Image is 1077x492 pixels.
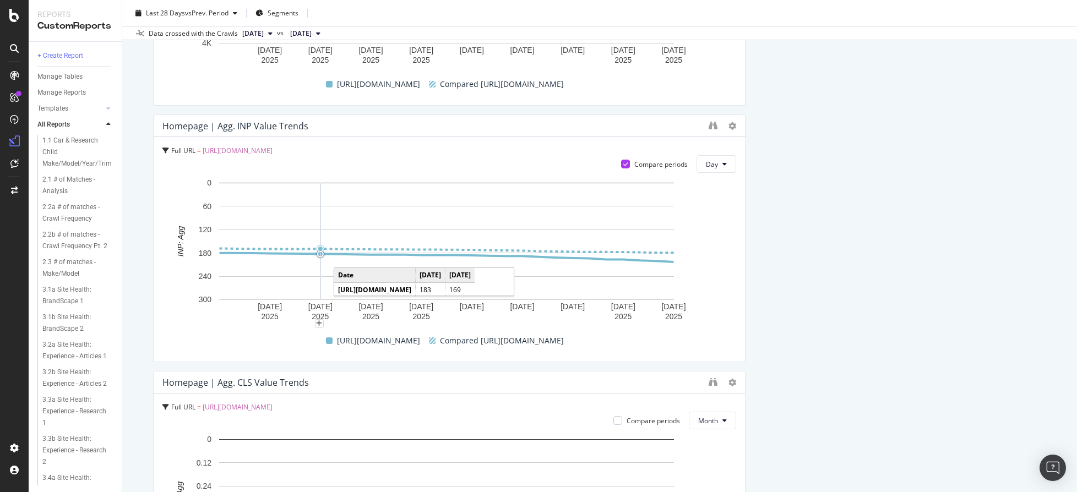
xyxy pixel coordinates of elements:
text: 2025 [614,56,632,65]
text: 2025 [362,56,379,65]
div: 2.3 # of matches - Make/Model [42,256,106,280]
div: 3.1a Site Health: BrandScape 1 [42,284,106,307]
button: [DATE] [238,27,277,40]
text: [DATE] [308,303,333,311]
text: [DATE] [409,303,433,311]
text: 0 [207,435,211,444]
div: 3.3b Site Health: Experience - Research 2 [42,433,108,468]
div: Manage Reports [37,87,86,99]
a: 1.1 Car & Research Child Make/Model/Year/Trim [42,135,114,170]
text: [DATE] [460,303,484,311]
text: [DATE] [258,46,282,55]
text: 2025 [665,313,682,321]
text: 180 [199,249,212,258]
div: + Create Report [37,50,83,62]
a: 3.1b Site Health: BrandScape 2 [42,311,114,335]
text: INP: Agg [176,226,185,257]
text: 2025 [614,313,632,321]
text: [DATE] [409,46,433,55]
text: 0 [207,179,211,188]
div: Compare periods [634,160,688,169]
text: 2025 [362,313,379,321]
text: 2025 [413,313,430,321]
span: [URL][DOMAIN_NAME] [337,78,420,91]
span: Full URL [171,402,195,412]
text: 2025 [665,56,682,65]
text: 0.12 [197,458,211,467]
text: 300 [199,296,212,304]
span: [URL][DOMAIN_NAME] [337,334,420,347]
div: plus [315,319,324,328]
div: 3.1b Site Health: BrandScape 2 [42,311,106,335]
a: Manage Tables [37,71,114,83]
button: Segments [251,4,303,22]
a: 3.3a Site Health: Experience - Research 1 [42,394,114,429]
text: [DATE] [510,303,534,311]
div: All Reports [37,119,70,130]
a: 3.3b Site Health: Experience - Research 2 [42,433,114,468]
text: 2025 [262,313,279,321]
span: Full URL [171,146,195,155]
text: [DATE] [661,46,686,55]
span: vs Prev. Period [185,8,229,18]
div: Homepage | Agg. CLS Value Trends [162,377,309,388]
div: 2.2b # of matches - Crawl Frequency Pt. 2 [42,229,108,252]
div: binoculars [709,121,717,130]
text: 0.24 [197,482,211,491]
span: vs [277,28,286,38]
svg: A chart. [162,177,731,324]
a: + Create Report [37,50,114,62]
span: Last 28 Days [146,8,185,18]
a: All Reports [37,119,103,130]
text: [DATE] [611,303,635,311]
button: Last 28 DaysvsPrev. Period [131,4,242,22]
a: Templates [37,103,103,114]
text: [DATE] [358,46,383,55]
div: Open Intercom Messenger [1040,455,1066,481]
span: = [197,146,201,155]
div: Data crossed with the Crawls [149,29,238,39]
div: 2.2a # of matches - Crawl Frequency [42,201,107,225]
text: 120 [199,226,212,234]
span: Day [706,160,718,169]
text: 2025 [312,56,329,65]
div: 3.2b Site Health: Experience - Articles 2 [42,367,108,390]
a: Manage Reports [37,87,114,99]
div: Templates [37,103,68,114]
text: [DATE] [561,46,585,55]
a: 3.2a Site Health: Experience - Articles 1 [42,339,114,362]
a: 2.2b # of matches - Crawl Frequency Pt. 2 [42,229,114,252]
text: [DATE] [661,303,686,311]
div: 3.2a Site Health: Experience - Articles 1 [42,339,108,362]
div: Compare periods [627,416,680,425]
text: [DATE] [460,46,484,55]
button: Month [689,412,736,429]
text: [DATE] [258,303,282,311]
div: Homepage | Agg. INP Value TrendsFull URL = [URL][DOMAIN_NAME]Compare periodsDayA chart.Date[DATE]... [153,114,746,362]
span: 2025 Sep. 14th [242,29,264,39]
div: Manage Tables [37,71,83,83]
div: Reports [37,9,113,20]
text: 4K [202,39,212,48]
a: 2.3 # of matches - Make/Model [42,256,114,280]
text: 60 [203,202,211,211]
text: 240 [199,272,212,281]
div: CustomReports [37,20,113,32]
text: 2025 [262,56,279,65]
a: 2.1 # of Matches - Analysis [42,174,114,197]
span: Compared [URL][DOMAIN_NAME] [440,334,564,347]
div: binoculars [709,378,717,386]
span: [URL][DOMAIN_NAME] [203,146,273,155]
span: Compared [URL][DOMAIN_NAME] [440,78,564,91]
button: [DATE] [286,27,325,40]
a: 3.2b Site Health: Experience - Articles 2 [42,367,114,390]
text: 2025 [413,56,430,65]
div: 3.3a Site Health: Experience - Research 1 [42,394,108,429]
a: 3.1a Site Health: BrandScape 1 [42,284,114,307]
text: [DATE] [358,303,383,311]
text: [DATE] [611,46,635,55]
span: = [197,402,201,412]
text: [DATE] [308,46,333,55]
button: Day [697,155,736,173]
